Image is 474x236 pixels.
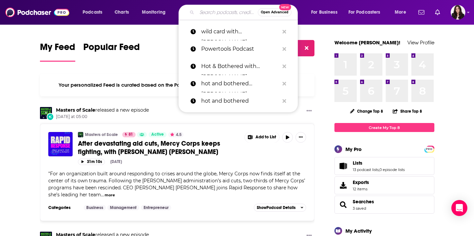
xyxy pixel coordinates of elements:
[110,159,122,164] div: [DATE]
[84,205,106,210] a: Business
[137,7,174,18] button: open menu
[149,132,167,137] a: Active
[451,5,465,20] span: Logged in as RebeccaShapiro
[334,123,434,132] a: Create My Top 8
[245,132,279,143] button: Show More Button
[56,107,95,113] a: Masters of Scale
[346,107,387,115] button: Change Top 8
[353,167,379,172] a: 13 podcast lists
[416,7,427,18] a: Show notifications dropdown
[78,139,240,156] a: After devastating aid cuts, Mercy Corps keeps fighting, with [PERSON_NAME] [PERSON_NAME]
[334,196,434,214] span: Searches
[306,7,346,18] button: open menu
[345,146,362,152] div: My Pro
[40,41,75,62] a: My Feed
[56,107,149,113] h3: released a new episode
[201,23,279,40] p: wild card with rachel
[122,132,136,137] a: 81
[179,23,298,40] a: wild card with [PERSON_NAME]
[201,40,279,58] p: Powertools Podcast
[334,157,434,175] span: Lists
[353,199,374,205] a: Searches
[392,105,422,118] button: Share Top 8
[279,4,291,10] span: New
[48,171,305,198] span: For an organization built around responding to crises around the globe, Mercy Corps now finds its...
[353,160,405,166] a: Lists
[85,132,118,137] a: Masters of Scale
[311,8,337,17] span: For Business
[353,187,369,191] span: 12 items
[353,179,369,185] span: Exports
[201,58,279,75] p: Hot & Bothered with Melyssa Ford
[78,139,220,156] span: After devastating aid cuts, Mercy Corps keeps fighting, with [PERSON_NAME] [PERSON_NAME]
[201,75,279,92] p: hot and bothered melissa
[254,204,306,212] button: ShowPodcast Details
[56,114,149,120] span: [DATE] at 05:00
[451,5,465,20] button: Show profile menu
[295,132,306,143] button: Show More Button
[78,159,105,165] button: 31m 10s
[395,8,406,17] span: More
[344,7,390,18] button: open menu
[115,8,129,17] span: Charts
[48,205,78,210] h3: Categories
[129,131,133,138] span: 81
[40,107,52,119] img: Masters of Scale
[179,92,298,110] a: hot and bothered
[185,5,304,20] div: Search podcasts, credits, & more...
[334,39,400,46] a: Welcome [PERSON_NAME]!
[353,206,366,211] a: 3 saved
[353,160,362,166] span: Lists
[255,135,276,140] span: Add to List
[337,200,350,209] a: Searches
[179,40,298,58] a: Powertools Podcast
[179,58,298,75] a: Hot & Bothered with [PERSON_NAME]
[425,146,433,151] a: PRO
[337,161,350,171] a: Lists
[151,131,164,138] span: Active
[334,176,434,194] a: Exports
[48,171,305,198] span: "
[337,181,350,190] span: Exports
[101,192,104,198] span: ...
[107,205,139,210] a: Management
[432,7,443,18] a: Show notifications dropdown
[110,7,133,18] a: Charts
[348,8,380,17] span: For Podcasters
[83,8,102,17] span: Podcasts
[451,5,465,20] img: User Profile
[197,7,258,18] input: Search podcasts, credits, & more...
[257,205,295,210] span: Show Podcast Details
[168,132,184,137] button: 4.5
[40,41,75,57] span: My Feed
[78,7,111,18] button: open menu
[258,8,291,16] button: Open AdvancedNew
[261,11,288,14] span: Open Advanced
[5,6,69,19] img: Podchaser - Follow, Share and Rate Podcasts
[48,132,73,156] img: After devastating aid cuts, Mercy Corps keeps fighting, with Tjada D’Oyen McKenna
[345,228,372,234] div: My Activity
[407,39,434,46] a: View Profile
[83,41,140,57] span: Popular Feed
[390,7,414,18] button: open menu
[141,205,171,210] a: Entrepreneur
[379,167,405,172] a: 0 episode lists
[47,113,54,120] div: New Episode
[201,92,279,110] p: hot and bothered
[451,200,467,216] div: Open Intercom Messenger
[304,107,314,115] button: Show More Button
[179,75,298,92] a: hot and bothered [PERSON_NAME]
[142,8,166,17] span: Monitoring
[83,41,140,62] a: Popular Feed
[40,74,315,96] div: Your personalized Feed is curated based on the Podcasts, Creators, Users, and Lists that you Follow.
[78,132,83,137] img: Masters of Scale
[105,192,115,198] button: more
